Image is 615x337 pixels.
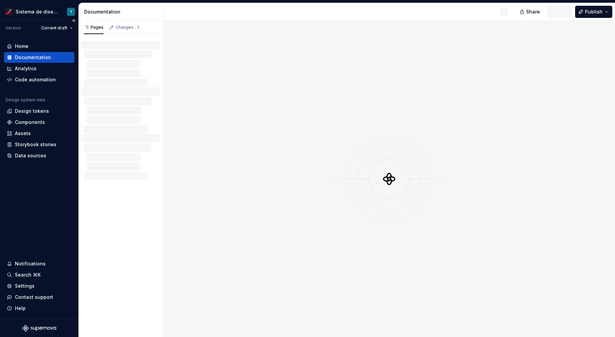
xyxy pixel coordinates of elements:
div: Settings [15,283,34,289]
div: T [70,9,72,15]
div: Design tokens [15,108,49,114]
div: Changes [116,25,140,30]
div: Assets [15,130,31,137]
a: Storybook stories [4,139,74,150]
div: Home [15,43,28,50]
span: Current draft [41,25,67,31]
button: Collapse sidebar [69,16,78,25]
div: Documentation [15,54,51,61]
svg: Supernova Logo [22,325,56,332]
a: Analytics [4,63,74,74]
a: Data sources [4,150,74,161]
div: Pages [84,25,103,30]
div: Code automation [15,76,56,83]
div: Data sources [15,152,46,159]
button: Search ⌘K [4,269,74,280]
div: Analytics [15,65,37,72]
button: Current draft [38,23,76,33]
div: Version [5,25,21,31]
div: Design system data [5,97,45,103]
div: Components [15,119,45,126]
div: Search ⌘K [15,271,41,278]
div: Sistema de diseño Iberia [16,8,59,15]
div: Help [15,305,26,312]
a: Home [4,41,74,52]
span: 1 [135,25,140,30]
div: Notifications [15,260,46,267]
button: Notifications [4,258,74,269]
div: Contact support [15,294,53,301]
a: Components [4,117,74,128]
a: Design tokens [4,106,74,116]
a: Assets [4,128,74,139]
img: 55604660-494d-44a9-beb2-692398e9940a.png [5,8,13,16]
a: Code automation [4,74,74,85]
span: Publish [585,8,602,15]
button: Contact support [4,292,74,303]
span: Share [526,8,540,15]
button: Sistema de diseño IberiaT [1,4,77,19]
button: Share [516,6,544,18]
a: Settings [4,281,74,291]
div: Storybook stories [15,141,56,148]
div: Documentation [84,8,160,15]
a: Documentation [4,52,74,63]
button: Publish [575,6,612,18]
button: Help [4,303,74,314]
